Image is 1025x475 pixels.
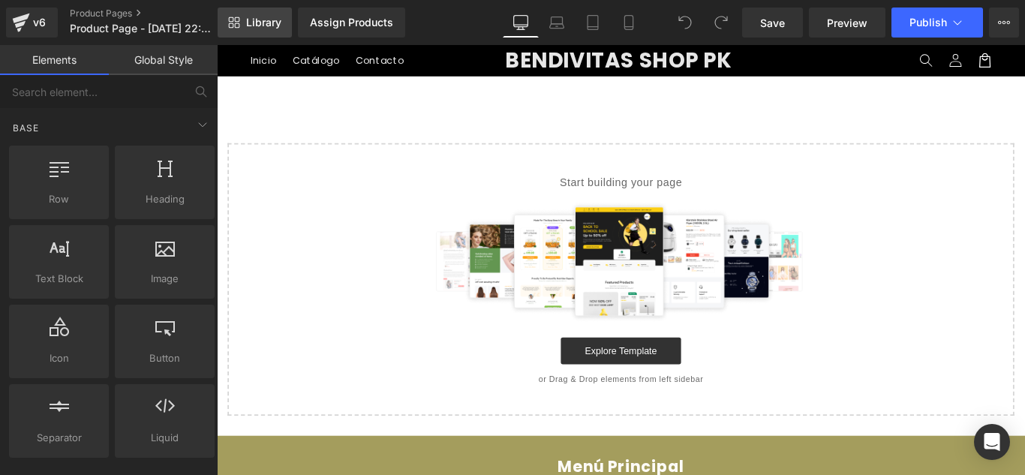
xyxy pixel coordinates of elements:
div: Open Intercom Messenger [974,424,1010,460]
span: BENDIVITAS SHOP PK [324,1,579,34]
span: Separator [14,430,104,446]
button: Publish [891,8,983,38]
a: v6 [6,8,58,38]
a: Global Style [109,45,218,75]
span: Liquid [119,430,210,446]
span: Publish [909,17,947,29]
div: v6 [30,13,49,32]
div: Assign Products [310,17,393,29]
span: Image [119,271,210,287]
span: Library [246,16,281,29]
p: Start building your page [36,146,872,164]
a: Laptop [539,8,575,38]
span: Button [119,350,210,366]
a: Mobile [611,8,647,38]
button: Undo [670,8,700,38]
span: Preview [827,15,867,31]
span: Catálogo [86,11,138,24]
a: Inicio [29,2,77,33]
button: More [989,8,1019,38]
button: Redo [706,8,736,38]
a: Explore Template [386,329,522,359]
span: Contacto [155,11,210,24]
a: Product Pages [70,8,242,20]
a: New Library [218,8,292,38]
span: Icon [14,350,104,366]
p: or Drag & Drop elements from left sidebar [36,371,872,381]
span: Product Page - [DATE] 22:54:18 [70,23,214,35]
a: Catálogo [77,2,147,33]
a: Contacto [146,2,219,33]
a: Desktop [503,8,539,38]
span: Heading [119,191,210,207]
summary: Búsqueda [780,1,813,34]
span: Row [14,191,104,207]
span: Save [760,15,785,31]
span: Text Block [14,271,104,287]
a: Preview [809,8,885,38]
span: Base [11,121,41,135]
a: Tablet [575,8,611,38]
span: Inicio [38,11,68,24]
